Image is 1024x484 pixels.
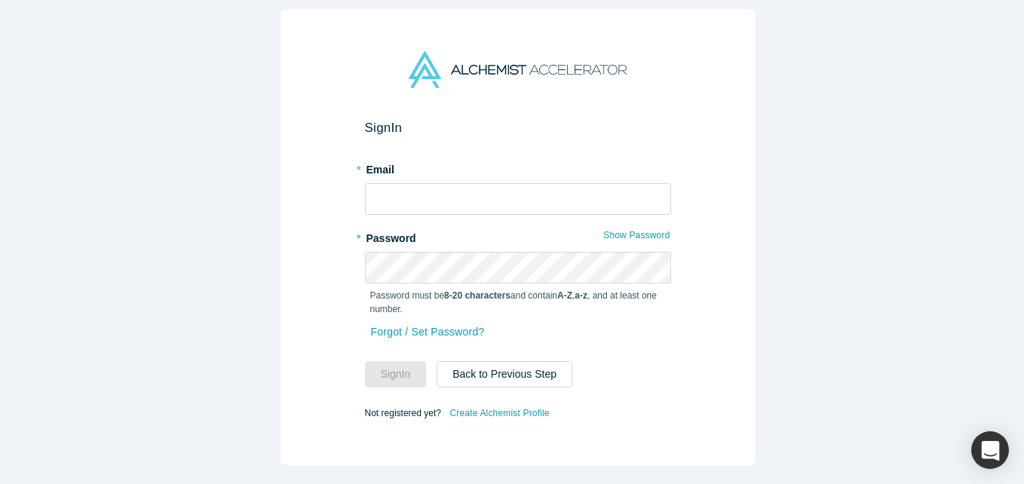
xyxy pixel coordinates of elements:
strong: a-z [575,290,587,301]
a: Create Alchemist Profile [449,403,550,423]
p: Password must be and contain , , and at least one number. [370,289,666,316]
label: Password [365,225,671,247]
span: Not registered yet? [365,408,441,418]
a: Forgot / Set Password? [370,319,486,345]
h2: Sign In [365,120,671,136]
strong: 8-20 characters [444,290,510,301]
button: Back to Previous Step [437,361,572,388]
strong: A-Z [557,290,572,301]
label: Email [365,157,671,178]
button: SignIn [365,361,427,388]
button: Show Password [602,225,670,245]
img: Alchemist Accelerator Logo [409,51,626,88]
